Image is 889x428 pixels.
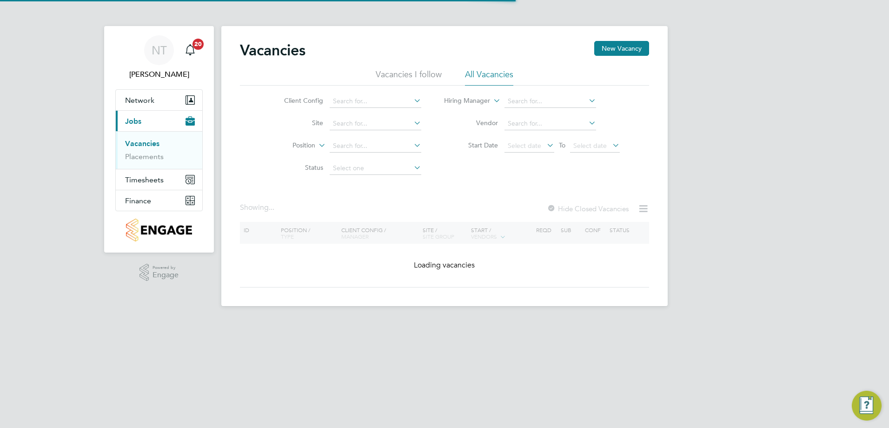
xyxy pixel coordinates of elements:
label: Hiring Manager [437,96,490,106]
button: Network [116,90,202,110]
button: Engage Resource Center [852,391,882,421]
button: New Vacancy [594,41,649,56]
img: countryside-properties-logo-retina.png [126,219,192,241]
a: NT[PERSON_NAME] [115,35,203,80]
span: Powered by [153,264,179,272]
label: Start Date [444,141,498,149]
div: Showing [240,203,276,213]
button: Finance [116,190,202,211]
h2: Vacancies [240,41,305,60]
a: Vacancies [125,139,159,148]
span: Nick Theaker [115,69,203,80]
span: Engage [153,271,179,279]
span: Select date [573,141,607,150]
input: Search for... [330,140,421,153]
button: Jobs [116,111,202,131]
span: To [556,139,568,151]
label: Vendor [444,119,498,127]
input: Select one [330,162,421,175]
span: NT [152,44,167,56]
span: Timesheets [125,175,164,184]
label: Hide Closed Vacancies [547,204,629,213]
a: Powered byEngage [139,264,179,281]
span: 20 [192,39,204,50]
label: Site [270,119,323,127]
button: Timesheets [116,169,202,190]
label: Client Config [270,96,323,105]
label: Status [270,163,323,172]
a: Placements [125,152,164,161]
a: Go to home page [115,219,203,241]
input: Search for... [504,95,596,108]
span: Finance [125,196,151,205]
span: Network [125,96,154,105]
li: Vacancies I follow [376,69,442,86]
a: 20 [181,35,199,65]
input: Search for... [330,95,421,108]
span: Select date [508,141,541,150]
input: Search for... [330,117,421,130]
span: Jobs [125,117,141,126]
li: All Vacancies [465,69,513,86]
input: Search for... [504,117,596,130]
div: Jobs [116,131,202,169]
span: ... [269,203,274,212]
label: Position [262,141,315,150]
nav: Main navigation [104,26,214,253]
